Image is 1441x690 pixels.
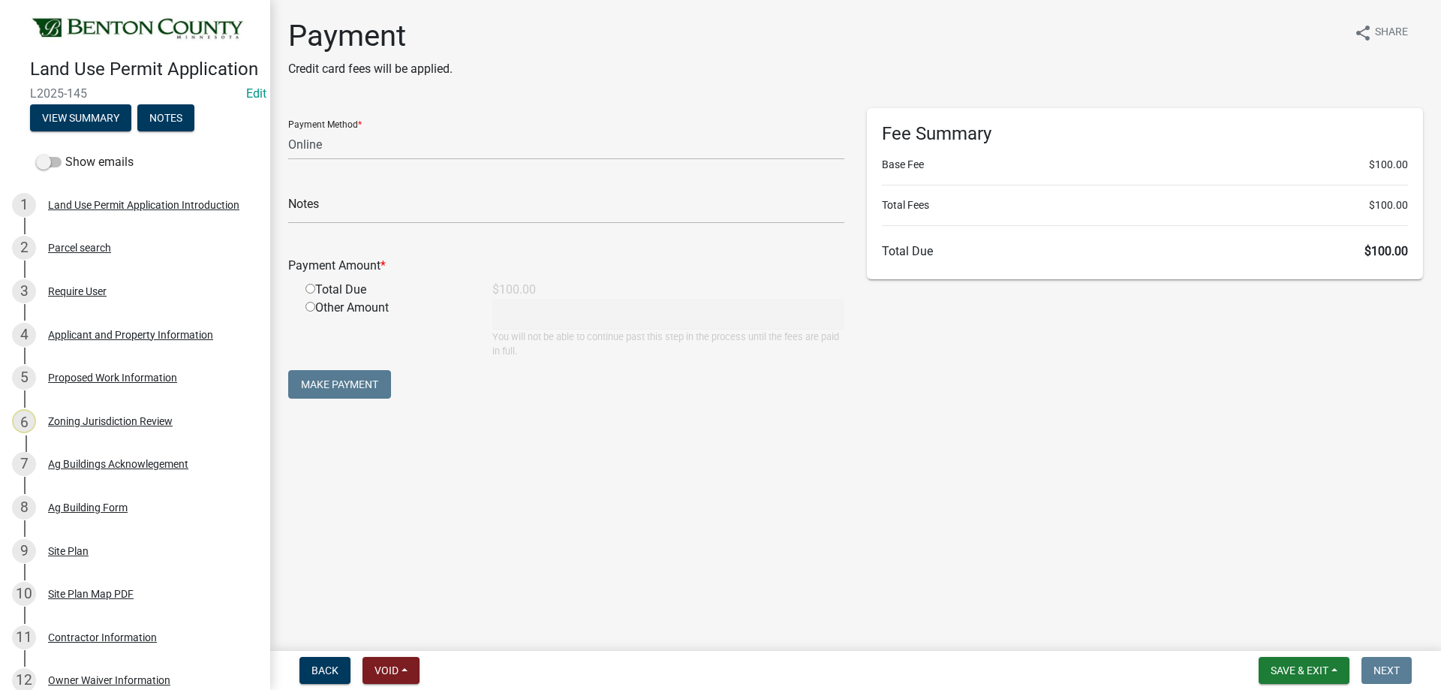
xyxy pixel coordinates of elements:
[311,664,338,676] span: Back
[1369,197,1408,213] span: $100.00
[30,104,131,131] button: View Summary
[48,243,111,253] div: Parcel search
[48,286,107,297] div: Require User
[288,370,391,399] button: Make Payment
[1375,24,1408,42] span: Share
[294,299,481,358] div: Other Amount
[1369,157,1408,173] span: $100.00
[12,323,36,347] div: 4
[30,86,240,101] span: L2025-145
[882,197,1408,213] li: Total Fees
[12,496,36,520] div: 8
[1354,24,1372,42] i: share
[294,281,481,299] div: Total Due
[12,452,36,476] div: 7
[375,664,399,676] span: Void
[30,16,246,43] img: Benton County, Minnesota
[1259,657,1349,684] button: Save & Exit
[48,330,213,340] div: Applicant and Property Information
[48,546,89,556] div: Site Plan
[1361,657,1412,684] button: Next
[48,632,157,643] div: Contractor Information
[12,539,36,563] div: 9
[12,366,36,390] div: 5
[48,675,170,685] div: Owner Waiver Information
[12,625,36,649] div: 11
[1342,18,1420,47] button: shareShare
[36,153,134,171] label: Show emails
[12,279,36,303] div: 3
[363,657,420,684] button: Void
[30,113,131,125] wm-modal-confirm: Summary
[246,86,266,101] a: Edit
[882,244,1408,258] h6: Total Due
[299,657,350,684] button: Back
[277,257,856,275] div: Payment Amount
[137,113,194,125] wm-modal-confirm: Notes
[882,123,1408,145] h6: Fee Summary
[12,236,36,260] div: 2
[1364,244,1408,258] span: $100.00
[12,582,36,606] div: 10
[48,589,134,599] div: Site Plan Map PDF
[48,459,188,469] div: Ag Buildings Acknowlegement
[246,86,266,101] wm-modal-confirm: Edit Application Number
[1373,664,1400,676] span: Next
[288,18,453,54] h1: Payment
[12,193,36,217] div: 1
[48,502,128,513] div: Ag Building Form
[137,104,194,131] button: Notes
[1271,664,1328,676] span: Save & Exit
[288,60,453,78] p: Credit card fees will be applied.
[48,200,239,210] div: Land Use Permit Application Introduction
[30,59,258,80] h4: Land Use Permit Application
[882,157,1408,173] li: Base Fee
[48,372,177,383] div: Proposed Work Information
[12,409,36,433] div: 6
[48,416,173,426] div: Zoning Jurisdiction Review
